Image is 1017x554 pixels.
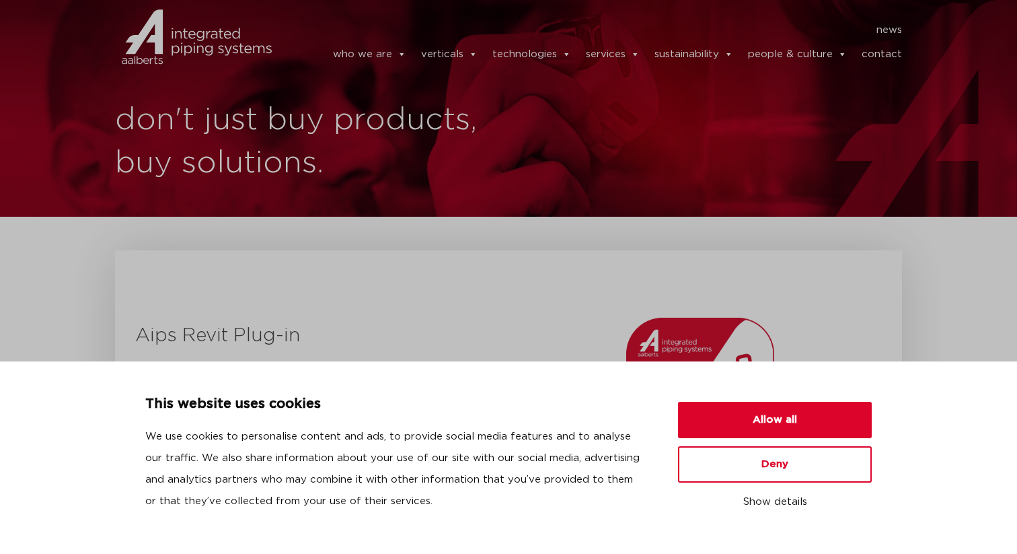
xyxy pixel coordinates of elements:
p: We use cookies to personalise content and ads, to provide social media features and to analyse ou... [145,426,646,512]
button: Show details [678,491,872,514]
a: contact [862,41,902,68]
p: This website uses cookies [145,394,646,415]
img: Aalberts_IPS_icon_revit_plugin_rgb.png.webp [509,250,892,533]
h3: Aips Revit Plug-in [135,322,488,350]
nav: Menu [291,20,902,41]
a: technologies [492,41,571,68]
h1: don't just buy products, buy solutions. [115,99,502,185]
a: news [876,20,902,41]
button: Allow all [678,402,872,438]
a: services [586,41,640,68]
a: sustainability [654,41,733,68]
a: verticals [421,41,478,68]
a: who we are [333,41,406,68]
a: people & culture [748,41,847,68]
button: Deny [678,446,872,483]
